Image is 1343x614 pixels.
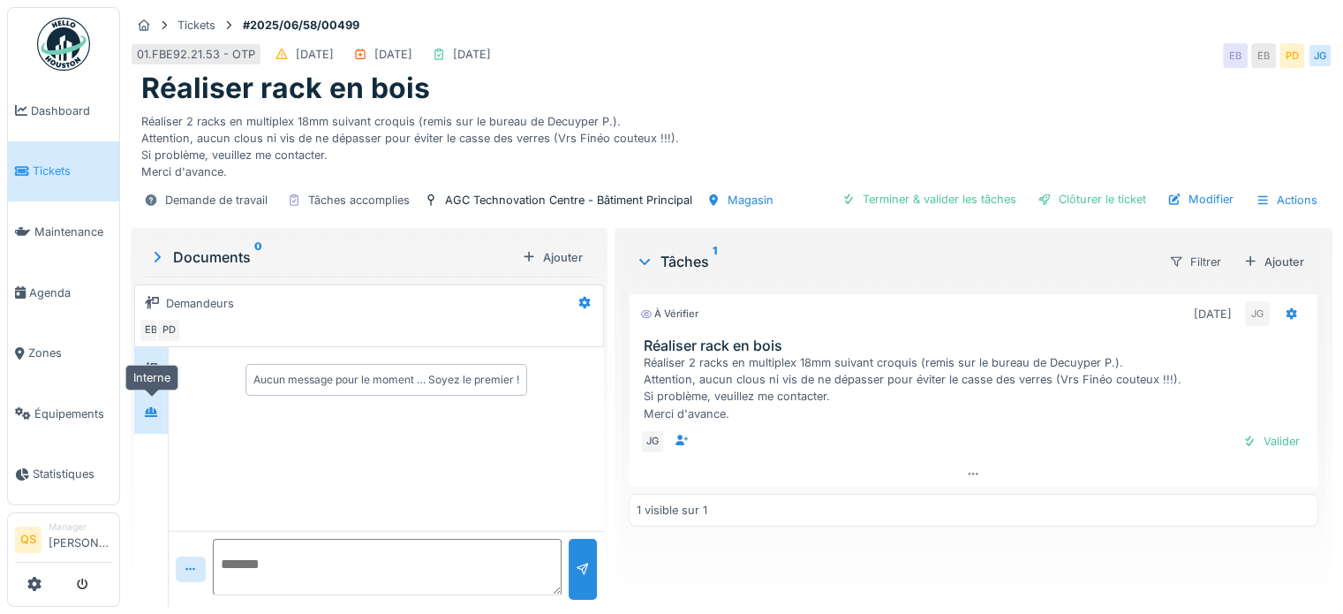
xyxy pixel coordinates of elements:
[125,365,178,390] div: Interne
[141,72,430,105] h1: Réaliser rack en bois
[34,406,112,422] span: Équipements
[31,102,112,119] span: Dashboard
[49,520,112,558] li: [PERSON_NAME]
[8,141,119,202] a: Tickets
[453,46,491,63] div: [DATE]
[374,46,412,63] div: [DATE]
[254,246,262,268] sup: 0
[1160,187,1241,211] div: Modifier
[253,372,519,388] div: Aucun message pour le moment … Soyez le premier !
[637,502,707,519] div: 1 visible sur 1
[8,80,119,141] a: Dashboard
[1245,301,1270,326] div: JG
[644,354,1310,422] div: Réaliser 2 racks en multiplex 18mm suivant croquis (remis sur le bureau de Decuyper P.). Attentio...
[1308,43,1332,68] div: JG
[713,251,717,272] sup: 1
[1279,43,1304,68] div: PD
[640,429,665,454] div: JG
[28,345,112,361] span: Zones
[8,322,119,383] a: Zones
[308,192,410,208] div: Tâches accomplies
[33,466,112,482] span: Statistiques
[49,520,112,534] div: Manager
[29,284,112,301] span: Agenda
[1030,187,1153,211] div: Clôturer le ticket
[15,527,41,553] li: QS
[636,251,1154,272] div: Tâches
[15,520,112,563] a: QS Manager[PERSON_NAME]
[8,262,119,323] a: Agenda
[1194,306,1232,322] div: [DATE]
[445,192,692,208] div: AGC Technovation Centre - Bâtiment Principal
[141,106,1322,181] div: Réaliser 2 racks en multiplex 18mm suivant croquis (remis sur le bureau de Decuyper P.). Attentio...
[148,246,515,268] div: Documents
[1223,43,1248,68] div: EB
[296,46,334,63] div: [DATE]
[8,383,119,444] a: Équipements
[156,318,181,343] div: PD
[640,307,698,322] div: À vérifier
[834,187,1023,211] div: Terminer & valider les tâches
[165,192,268,208] div: Demande de travail
[8,201,119,262] a: Maintenance
[137,46,255,63] div: 01.FBE92.21.53 - OTP
[34,224,112,240] span: Maintenance
[1251,43,1276,68] div: EB
[166,295,234,312] div: Demandeurs
[728,192,773,208] div: Magasin
[644,337,1310,354] h3: Réaliser rack en bois
[1236,250,1311,274] div: Ajouter
[236,17,366,34] strong: #2025/06/58/00499
[177,17,215,34] div: Tickets
[33,163,112,179] span: Tickets
[139,318,163,343] div: EB
[8,444,119,505] a: Statistiques
[1235,429,1307,453] div: Valider
[1161,249,1229,275] div: Filtrer
[37,18,90,71] img: Badge_color-CXgf-gQk.svg
[1248,187,1325,213] div: Actions
[515,246,590,269] div: Ajouter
